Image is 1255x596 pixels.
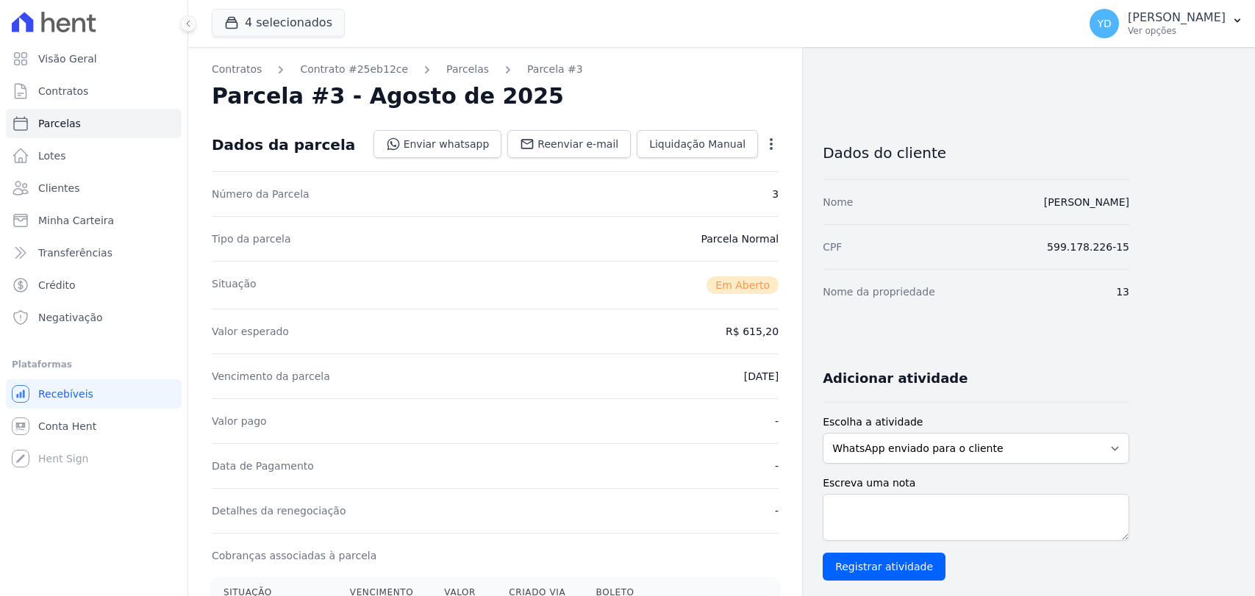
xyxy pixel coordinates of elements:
[212,83,564,109] h2: Parcela #3 - Agosto de 2025
[823,240,842,254] dt: CPF
[212,548,376,563] dt: Cobranças associadas à parcela
[212,503,346,518] dt: Detalhes da renegociação
[744,369,779,384] dd: [DATE]
[212,9,345,37] button: 4 selecionados
[212,62,262,77] a: Contratos
[212,231,291,246] dt: Tipo da parcela
[212,459,314,473] dt: Data de Pagamento
[300,62,408,77] a: Contrato #25eb12ce
[6,44,182,73] a: Visão Geral
[38,181,79,195] span: Clientes
[823,370,968,387] h3: Adicionar atividade
[6,173,182,203] a: Clientes
[212,136,355,154] div: Dados da parcela
[823,195,853,209] dt: Nome
[823,475,1129,491] label: Escreva uma nota
[38,310,103,325] span: Negativação
[212,414,267,428] dt: Valor pago
[6,379,182,409] a: Recebíveis
[38,245,112,260] span: Transferências
[212,369,330,384] dt: Vencimento da parcela
[15,546,50,581] iframe: Intercom live chat
[1047,240,1129,254] dd: 599.178.226-15
[775,459,779,473] dd: -
[823,144,1129,162] h3: Dados do cliente
[6,206,182,235] a: Minha Carteira
[38,387,93,401] span: Recebíveis
[1097,18,1111,29] span: YD
[6,303,182,332] a: Negativação
[212,276,257,294] dt: Situação
[6,270,182,300] a: Crédito
[38,84,88,98] span: Contratos
[38,278,76,292] span: Crédito
[637,130,758,158] a: Liquidação Manual
[823,414,1129,430] label: Escolha a atividade
[38,51,97,66] span: Visão Geral
[6,238,182,268] a: Transferências
[212,324,289,339] dt: Valor esperado
[775,503,779,518] dd: -
[823,553,945,581] input: Registrar atividade
[212,187,310,201] dt: Número da Parcela
[537,137,618,151] span: Reenviar e-mail
[12,356,176,373] div: Plataformas
[38,419,96,434] span: Conta Hent
[707,276,779,294] span: Em Aberto
[6,109,182,138] a: Parcelas
[1128,25,1226,37] p: Ver opções
[1078,3,1255,44] button: YD [PERSON_NAME] Ver opções
[1128,10,1226,25] p: [PERSON_NAME]
[38,148,66,163] span: Lotes
[373,130,502,158] a: Enviar whatsapp
[6,412,182,441] a: Conta Hent
[772,187,779,201] dd: 3
[1116,284,1129,299] dd: 13
[38,116,81,131] span: Parcelas
[1044,196,1129,208] a: [PERSON_NAME]
[649,137,746,151] span: Liquidação Manual
[701,231,779,246] dd: Parcela Normal
[823,284,935,299] dt: Nome da propriedade
[6,141,182,170] a: Lotes
[527,62,583,77] a: Parcela #3
[38,213,114,228] span: Minha Carteira
[775,414,779,428] dd: -
[212,62,779,77] nav: Breadcrumb
[726,324,779,339] dd: R$ 615,20
[6,76,182,106] a: Contratos
[507,130,631,158] a: Reenviar e-mail
[446,62,489,77] a: Parcelas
